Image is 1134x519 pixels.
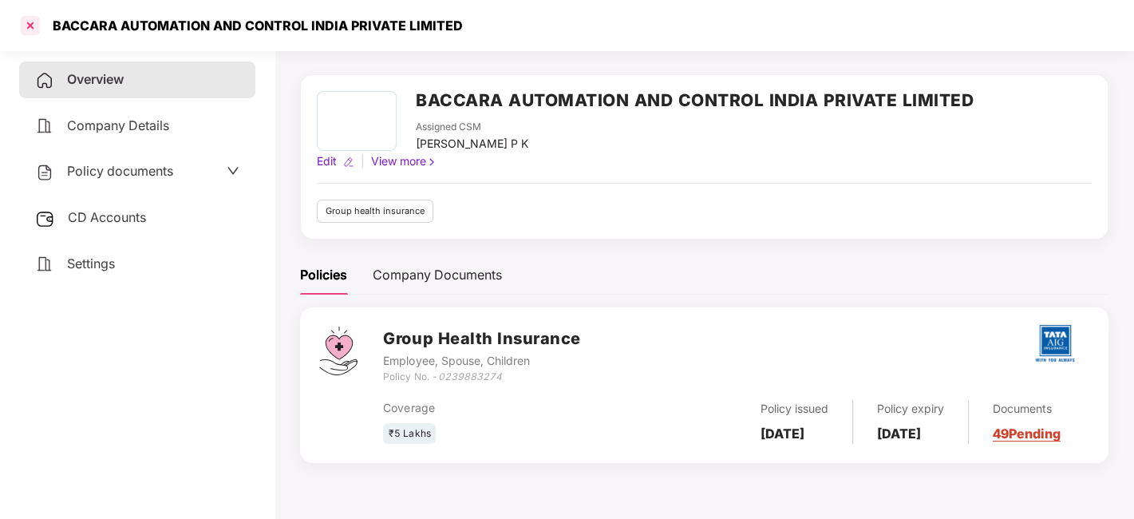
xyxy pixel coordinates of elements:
span: Overview [67,71,124,87]
div: Assigned CSM [416,120,528,135]
span: down [227,164,239,177]
b: [DATE] [877,426,921,442]
img: svg+xml;base64,PHN2ZyB4bWxucz0iaHR0cDovL3d3dy53My5vcmcvMjAwMC9zdmciIHdpZHRoPSIyNCIgaGVpZ2h0PSIyNC... [35,71,54,90]
img: editIcon [343,156,354,168]
span: CD Accounts [68,209,146,225]
img: svg+xml;base64,PHN2ZyB4bWxucz0iaHR0cDovL3d3dy53My5vcmcvMjAwMC9zdmciIHdpZHRoPSIyNCIgaGVpZ2h0PSIyNC... [35,117,54,136]
div: | [358,153,368,170]
h3: Group Health Insurance [383,327,580,351]
div: View more [368,153,441,170]
div: Policy expiry [877,400,944,418]
div: BACCARA AUTOMATION AND CONTROL INDIA PRIVATE LIMITED [43,18,463,34]
span: Settings [67,256,115,271]
div: Documents [993,400,1061,418]
div: [PERSON_NAME] P K [416,135,528,153]
img: svg+xml;base64,PHN2ZyB4bWxucz0iaHR0cDovL3d3dy53My5vcmcvMjAwMC9zdmciIHdpZHRoPSIyNCIgaGVpZ2h0PSIyNC... [35,163,54,182]
h2: BACCARA AUTOMATION AND CONTROL INDIA PRIVATE LIMITED [416,87,974,113]
img: svg+xml;base64,PHN2ZyB4bWxucz0iaHR0cDovL3d3dy53My5vcmcvMjAwMC9zdmciIHdpZHRoPSI0Ny43MTQiIGhlaWdodD... [319,327,358,375]
b: [DATE] [761,426,804,442]
div: Policies [300,265,347,285]
a: 49 Pending [993,426,1061,442]
div: Policy No. - [383,370,580,385]
div: Edit [314,153,340,170]
img: rightIcon [426,156,437,168]
div: Group health insurance [317,200,433,223]
div: Coverage [383,399,618,417]
img: svg+xml;base64,PHN2ZyB4bWxucz0iaHR0cDovL3d3dy53My5vcmcvMjAwMC9zdmciIHdpZHRoPSIyNCIgaGVpZ2h0PSIyNC... [35,255,54,274]
div: Policy issued [761,400,828,418]
img: tatag.png [1027,315,1083,371]
div: Company Documents [373,265,502,285]
div: ₹5 Lakhs [383,423,436,445]
span: Company Details [67,117,169,133]
span: Policy documents [67,163,173,179]
img: svg+xml;base64,PHN2ZyB3aWR0aD0iMjUiIGhlaWdodD0iMjQiIHZpZXdCb3g9IjAgMCAyNSAyNCIgZmlsbD0ibm9uZSIgeG... [35,209,55,228]
i: 0239883274 [437,370,501,382]
div: Employee, Spouse, Children [383,352,580,370]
